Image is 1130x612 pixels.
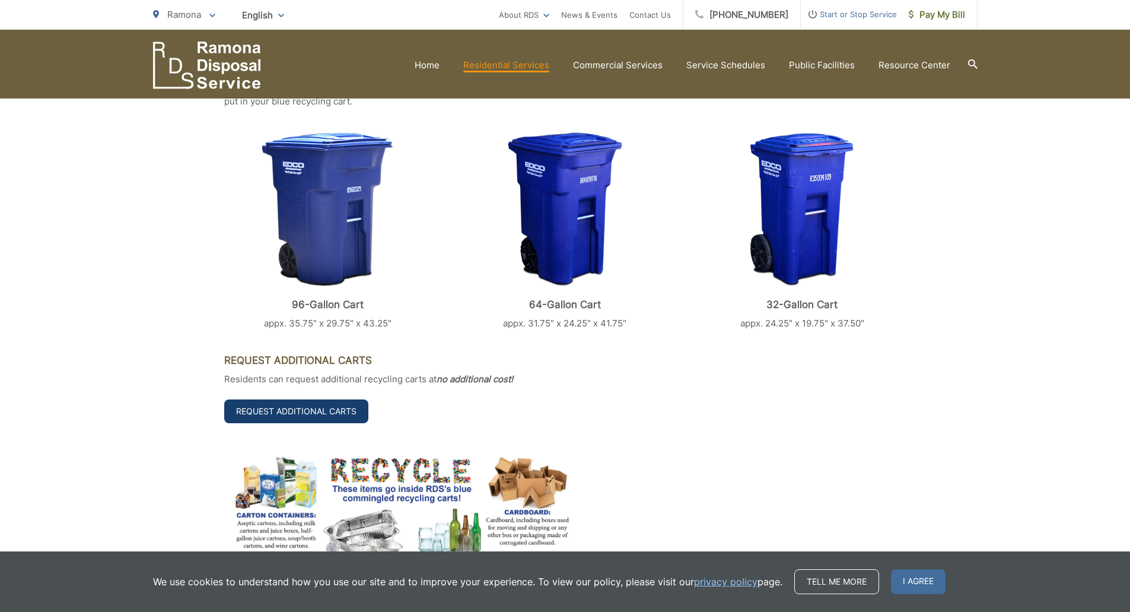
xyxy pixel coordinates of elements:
span: English [233,5,293,26]
a: EDCD logo. Return to the homepage. [153,42,261,89]
a: Tell me more [794,569,879,594]
a: Public Facilities [789,58,855,72]
a: About RDS [499,8,549,22]
h3: Request Additional Carts [224,354,906,366]
p: 32-Gallon Cart [698,299,906,310]
img: cart-recycling-64.png [508,132,622,287]
a: Contact Us [629,8,671,22]
span: I agree [891,569,946,594]
a: Commercial Services [573,58,663,72]
img: cart-recycling-96.png [262,132,393,287]
a: News & Events [561,8,617,22]
p: We use cookies to understand how you use our site and to improve your experience. To view our pol... [153,575,782,589]
a: privacy policy [694,575,757,589]
p: appx. 31.75" x 24.25" x 41.75" [461,316,669,331]
p: 64-Gallon Cart [461,299,669,310]
p: appx. 24.25" x 19.75" x 37.50" [698,316,906,331]
a: Service Schedules [686,58,765,72]
p: Residents can request additional recycling carts at [224,372,906,386]
span: Pay My Bill [909,8,965,22]
a: Residential Services [463,58,549,72]
img: cart-recycling-32.png [750,133,854,287]
p: 96-Gallon Cart [224,299,432,310]
a: Resource Center [878,58,950,72]
a: Request Additional Carts [224,399,368,423]
p: appx. 35.75" x 29.75" x 43.25" [224,316,432,331]
span: Ramona [167,9,201,20]
strong: no additional cost! [437,373,513,385]
a: Home [415,58,440,72]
